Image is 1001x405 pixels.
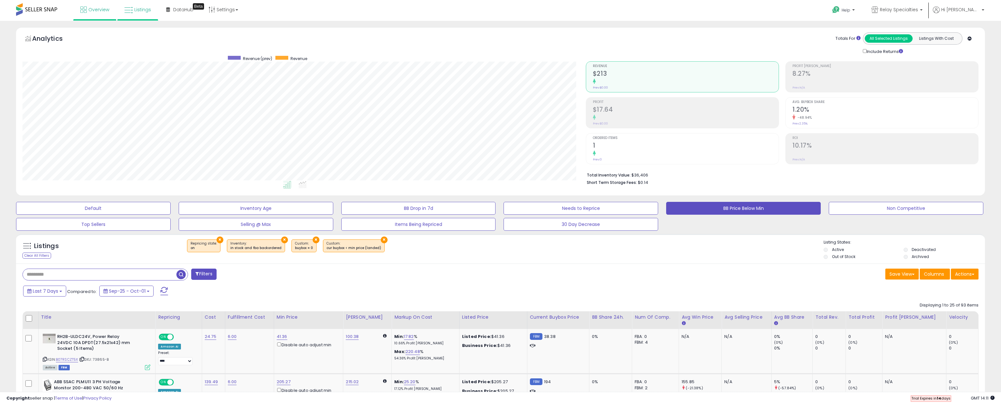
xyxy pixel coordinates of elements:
b: Total Inventory Value: [587,172,630,178]
b: Listed Price: [462,379,491,385]
b: Business Price: [462,342,497,349]
p: 54.36% Profit [PERSON_NAME] [394,356,454,361]
h5: Analytics [32,34,75,45]
h2: 1 [593,142,779,151]
div: [PERSON_NAME] [346,314,389,321]
div: Num of Comp. [635,314,676,321]
div: N/A [682,334,717,340]
button: Filters [191,269,216,280]
div: % [394,379,454,391]
small: (0%) [848,340,857,345]
small: (0%) [949,340,958,345]
div: Repricing [158,314,199,321]
span: Listings [134,6,151,13]
div: N/A [885,334,941,340]
button: × [381,237,388,243]
img: 31sW4+cnoKL._SL40_.jpg [43,379,52,392]
a: 25.20 [404,379,416,385]
small: FBM [530,333,542,340]
strong: Copyright [6,395,30,401]
span: OFF [173,380,183,385]
img: 31ukjuNLbUL._SL40_.jpg [43,334,56,343]
a: 24.75 [205,333,216,340]
small: Avg Win Price. [682,321,685,326]
small: Prev: 0 [593,158,602,161]
div: Listed Price [462,314,524,321]
div: in stock and fba backordered [230,246,282,250]
div: buybox = 0 [295,246,313,250]
h2: $213 [593,70,779,79]
small: Prev: N/A [792,158,805,161]
span: Overview [88,6,109,13]
a: 220.48 [406,349,420,355]
div: FBM: 2 [635,385,674,391]
div: 0 [815,334,845,340]
div: Total Rev. [815,314,843,321]
label: Deactivated [912,247,936,252]
p: Listing States: [824,239,985,246]
div: FBM: 4 [635,340,674,345]
button: Save View [885,269,919,280]
span: ON [160,380,168,385]
div: 0 [848,334,882,340]
button: Top Sellers [16,218,171,231]
div: N/A [885,379,941,385]
span: Sep-25 - Oct-01 [109,288,146,294]
h2: 1.20% [792,106,978,115]
small: Prev: $0.00 [593,86,608,90]
small: -48.94% [795,115,812,120]
div: Profit [PERSON_NAME] [885,314,943,321]
span: Inventory : [230,241,282,251]
small: (0%) [815,340,824,345]
small: Prev: N/A [792,86,805,90]
span: All listings currently available for purchase on Amazon [43,365,58,370]
a: 215.02 [346,379,359,385]
small: (0%) [848,385,857,391]
div: 0% [592,334,627,340]
th: The percentage added to the cost of goods (COGS) that forms the calculator for Min & Max prices. [392,311,460,329]
span: Columns [924,271,944,277]
span: Relay Specialties [880,6,918,13]
div: % [394,349,454,361]
button: Actions [951,269,979,280]
span: Revenue [290,56,307,61]
b: RH2B-ULDC24V, Power Relay 24VDC 10A DPDT(27.5x21x42) mm Socket (5 Items) [57,334,135,353]
button: Selling @ Max [179,218,333,231]
button: × [281,237,288,243]
div: Totals For [836,36,861,42]
button: All Selected Listings [865,34,913,43]
div: 0 [848,345,882,351]
a: 205.27 [277,379,290,385]
div: Markup on Cost [394,314,457,321]
div: seller snap | | [6,395,112,401]
span: Ordered Items [593,136,779,140]
small: Prev: 2.35% [792,122,808,125]
div: 0 [848,379,882,385]
span: Profit [593,100,779,104]
div: 0 [949,345,978,351]
h5: Listings [34,242,59,251]
span: 194 [544,379,551,385]
div: Disable auto adjust min [277,341,338,348]
a: 6.00 [228,333,237,340]
div: 0% [592,379,627,385]
div: Displaying 1 to 25 of 93 items [920,302,979,308]
b: Min: [394,379,404,385]
small: (0%) [949,385,958,391]
div: 0% [774,334,812,340]
a: 100.38 [346,333,359,340]
div: Title [41,314,153,321]
div: Include Returns [858,48,911,55]
div: 155.85 [682,379,721,385]
div: Tooltip anchor [193,3,204,10]
a: 6.00 [228,379,237,385]
small: (-21.38%) [686,385,703,391]
a: B07RSCZT5X [56,357,78,362]
div: 0 [815,379,845,385]
div: BB Share 24h. [592,314,629,321]
a: 139.49 [205,379,218,385]
div: N/A [724,334,766,340]
span: Compared to: [67,289,97,295]
div: $41.36 [462,343,522,349]
h2: $17.64 [593,106,779,115]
